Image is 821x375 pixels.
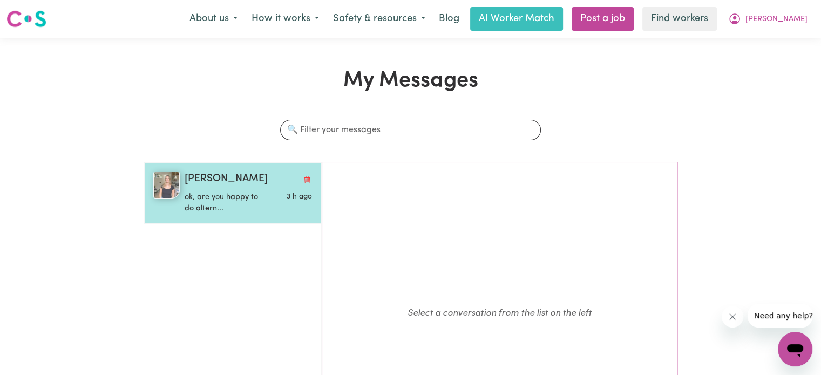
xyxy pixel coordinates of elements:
[153,172,180,199] img: Bianca T
[6,6,46,31] a: Careseekers logo
[408,309,592,318] em: Select a conversation from the list on the left
[144,162,321,224] button: Bianca T[PERSON_NAME]Delete conversationok, are you happy to do altern...Message sent on Septembe...
[326,8,432,30] button: Safety & resources
[722,306,743,328] iframe: Close message
[572,7,634,31] a: Post a job
[6,8,65,16] span: Need any help?
[286,193,311,200] span: Message sent on September 2, 2025
[778,332,812,366] iframe: Button to launch messaging window
[642,7,717,31] a: Find workers
[182,8,245,30] button: About us
[185,172,268,187] span: [PERSON_NAME]
[245,8,326,30] button: How it works
[745,13,808,25] span: [PERSON_NAME]
[470,7,563,31] a: AI Worker Match
[432,7,466,31] a: Blog
[6,9,46,29] img: Careseekers logo
[185,192,269,215] p: ok, are you happy to do altern...
[144,68,678,94] h1: My Messages
[721,8,815,30] button: My Account
[280,120,541,140] input: 🔍 Filter your messages
[748,304,812,328] iframe: Message from company
[302,172,312,186] button: Delete conversation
